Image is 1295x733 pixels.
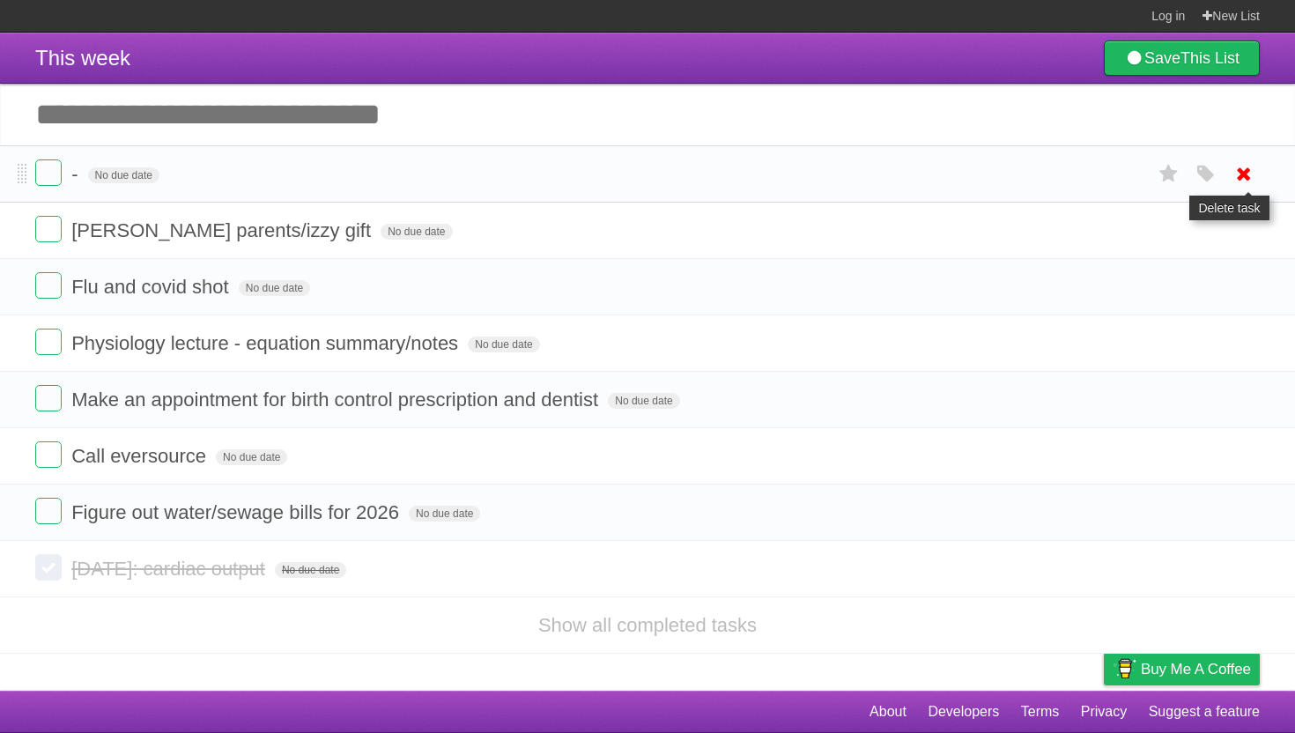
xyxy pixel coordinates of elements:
[35,272,62,299] label: Done
[35,441,62,468] label: Done
[275,562,346,578] span: No due date
[1081,695,1127,729] a: Privacy
[1021,695,1060,729] a: Terms
[1104,41,1260,76] a: SaveThis List
[71,445,211,467] span: Call eversource
[1149,695,1260,729] a: Suggest a feature
[71,501,403,523] span: Figure out water/sewage bills for 2026
[216,449,287,465] span: No due date
[71,389,603,411] span: Make an appointment for birth control prescription and dentist
[409,506,480,522] span: No due date
[381,224,452,240] span: No due date
[71,276,233,298] span: Flu and covid shot
[35,216,62,242] label: Done
[1180,49,1239,67] b: This List
[71,163,82,185] span: -
[869,695,906,729] a: About
[35,329,62,355] label: Done
[928,695,999,729] a: Developers
[1104,653,1260,685] a: Buy me a coffee
[35,498,62,524] label: Done
[1152,159,1186,189] label: Star task
[1141,654,1251,685] span: Buy me a coffee
[71,332,462,354] span: Physiology lecture - equation summary/notes
[35,554,62,581] label: Done
[1113,654,1136,684] img: Buy me a coffee
[71,558,270,580] span: [DATE]: cardiac output
[35,159,62,186] label: Done
[71,219,375,241] span: [PERSON_NAME] parents/izzy gift
[239,280,310,296] span: No due date
[35,385,62,411] label: Done
[88,167,159,183] span: No due date
[608,393,679,409] span: No due date
[538,614,757,636] a: Show all completed tasks
[35,46,130,70] span: This week
[468,337,539,352] span: No due date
